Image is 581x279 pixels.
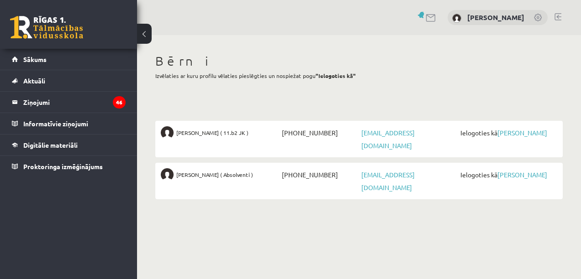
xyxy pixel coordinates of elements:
[23,55,47,63] span: Sākums
[23,141,78,149] span: Digitālie materiāli
[12,92,126,113] a: Ziņojumi46
[452,14,461,23] img: Agnese Romanovska
[23,162,103,170] span: Proktoringa izmēģinājums
[12,70,126,91] a: Aktuāli
[280,168,359,181] span: [PHONE_NUMBER]
[12,113,126,134] a: Informatīvie ziņojumi
[10,16,83,39] a: Rīgas 1. Tālmācības vidusskola
[23,77,45,85] span: Aktuāli
[161,126,174,139] img: Rolands Lavrinovičs
[176,126,248,139] span: [PERSON_NAME] ( 11.b2 JK )
[497,129,547,137] a: [PERSON_NAME]
[176,168,253,181] span: [PERSON_NAME] ( Absolventi )
[155,53,563,69] h1: Bērni
[23,113,126,134] legend: Informatīvie ziņojumi
[155,72,563,80] p: Izvēlaties ar kuru profilu vēlaties pieslēgties un nospiežat pogu
[361,129,415,150] a: [EMAIL_ADDRESS][DOMAIN_NAME]
[12,49,126,70] a: Sākums
[467,13,524,22] a: [PERSON_NAME]
[458,126,557,139] span: Ielogoties kā
[12,134,126,155] a: Digitālie materiāli
[458,168,557,181] span: Ielogoties kā
[280,126,359,139] span: [PHONE_NUMBER]
[113,96,126,108] i: 46
[161,168,174,181] img: Katrīna Anna Lavrinoviča
[497,170,547,179] a: [PERSON_NAME]
[361,170,415,191] a: [EMAIL_ADDRESS][DOMAIN_NAME]
[12,156,126,177] a: Proktoringa izmēģinājums
[316,72,356,79] b: "Ielogoties kā"
[23,92,126,113] legend: Ziņojumi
